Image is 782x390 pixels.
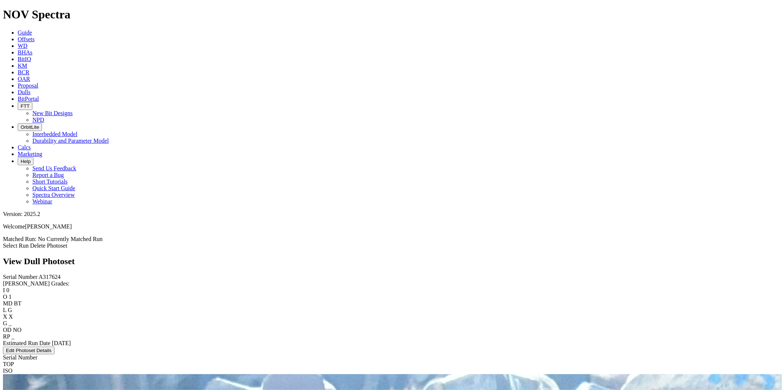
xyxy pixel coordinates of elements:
a: NPD [32,117,44,123]
span: No Currently Matched Run [38,236,103,242]
h1: NOV Spectra [3,8,779,21]
label: L [3,307,6,313]
a: Delete Photoset [30,242,67,249]
span: ISO [3,368,13,374]
span: X [9,313,13,320]
a: Offsets [18,36,35,42]
div: [PERSON_NAME] Grades: [3,280,779,287]
span: BT [14,300,21,306]
a: Guide [18,29,32,36]
label: OD [3,327,11,333]
h2: View Dull Photoset [3,256,779,266]
a: Durability and Parameter Model [32,138,109,144]
span: NO [13,327,21,333]
span: Serial Number [3,354,38,361]
span: Matched Run: [3,236,36,242]
span: A317624 [39,274,61,280]
span: OrbitLite [21,124,39,130]
span: TOP [3,361,14,367]
button: FTT [18,102,32,110]
button: OrbitLite [18,123,42,131]
span: 1 [9,294,12,300]
label: O [3,294,7,300]
a: KM [18,63,27,69]
button: Edit Photoset Details [3,347,54,354]
span: [PERSON_NAME] [25,223,72,230]
label: G [3,320,7,326]
a: Send Us Feedback [32,165,76,171]
a: Webinar [32,198,52,205]
span: FTT [21,103,29,109]
a: Dulls [18,89,31,95]
a: Short Tutorials [32,178,68,185]
span: _ [11,333,14,340]
button: Help [18,157,34,165]
label: RP [3,333,10,340]
a: BitPortal [18,96,39,102]
label: Serial Number [3,274,38,280]
a: Calcs [18,144,31,150]
a: Interbedded Model [32,131,77,137]
a: BCR [18,69,29,75]
p: Welcome [3,223,779,230]
label: MD [3,300,13,306]
a: Report a Bug [32,172,64,178]
label: X [3,313,7,320]
label: Estimated Run Date [3,340,50,346]
span: Help [21,159,31,164]
span: _ [9,320,12,326]
span: 0 [6,287,9,293]
a: Proposal [18,82,38,89]
a: New Bit Designs [32,110,73,116]
a: Spectra Overview [32,192,75,198]
div: Version: 2025.2 [3,211,779,217]
a: Quick Start Guide [32,185,75,191]
a: Marketing [18,151,42,157]
a: BitIQ [18,56,31,62]
span: [DATE] [52,340,71,346]
a: Select Run [3,242,29,249]
a: WD [18,43,28,49]
a: BHAs [18,49,32,56]
label: I [3,287,5,293]
a: OAR [18,76,30,82]
span: G [8,307,12,313]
